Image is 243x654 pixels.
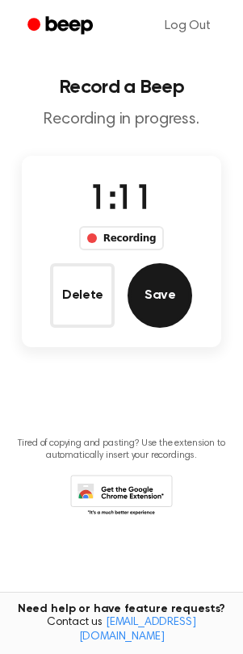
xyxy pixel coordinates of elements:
[128,263,192,328] button: Save Audio Record
[149,6,227,45] a: Log Out
[13,78,230,97] h1: Record a Beep
[10,616,233,644] span: Contact us
[16,10,107,42] a: Beep
[79,226,164,250] div: Recording
[50,263,115,328] button: Delete Audio Record
[13,110,230,130] p: Recording in progress.
[13,438,230,462] p: Tired of copying and pasting? Use the extension to automatically insert your recordings.
[79,617,196,643] a: [EMAIL_ADDRESS][DOMAIN_NAME]
[89,183,153,217] span: 1:11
